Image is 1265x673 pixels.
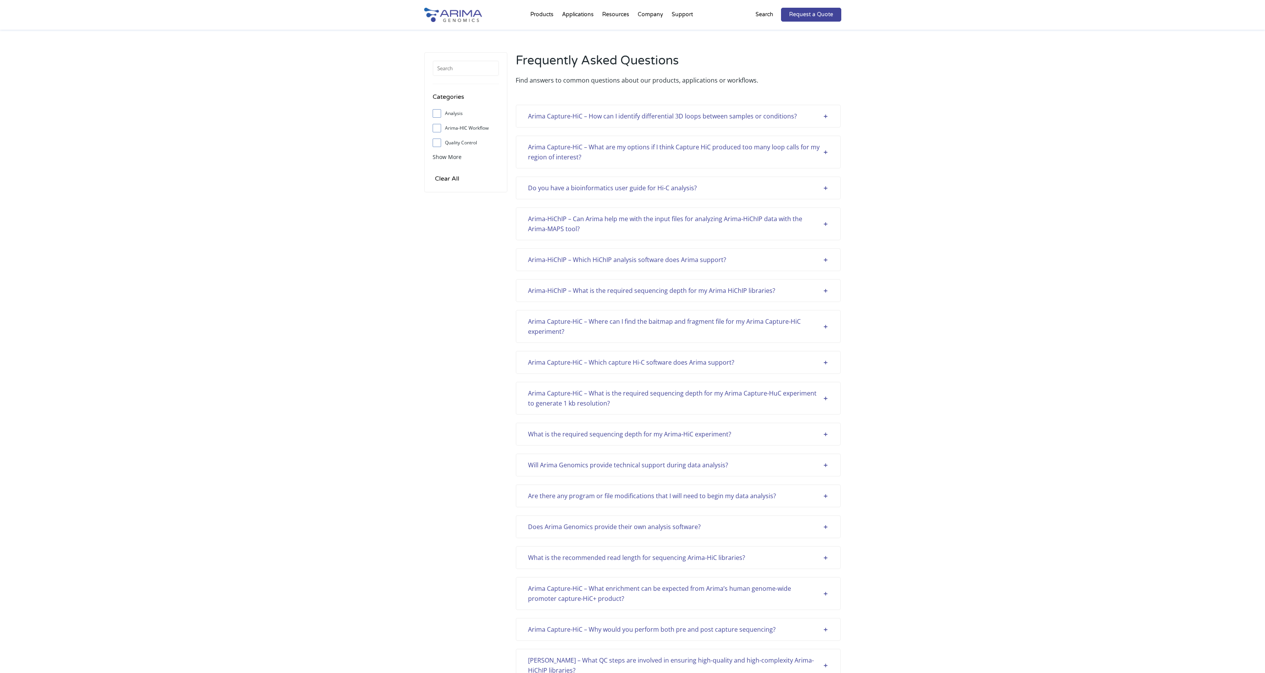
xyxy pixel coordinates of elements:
h2: Frequently Asked Questions [516,52,841,75]
div: Do you have a bioinformatics user guide for Hi-C analysis? [528,183,829,193]
h4: Categories [433,92,499,108]
span: Show More [433,153,462,161]
input: Clear All [433,173,462,184]
div: Arima-HiChIP – What is the required sequencing depth for my Arima HiChIP libraries? [528,286,829,296]
input: Search [433,61,499,76]
div: What is the required sequencing depth for my Arima-HiC experiment? [528,429,829,439]
div: Will Arima Genomics provide technical support during data analysis? [528,460,829,470]
div: Does Arima Genomics provide their own analysis software? [528,522,829,532]
p: Find answers to common questions about our products, applications or workflows. [516,75,841,85]
div: Arima Capture-HiC – Why would you perform both pre and post capture sequencing? [528,624,829,634]
div: Arima Capture-HiC – What are my options if I think Capture HiC produced too many loop calls for m... [528,142,829,162]
label: Analysis [433,108,499,119]
div: Arima Capture-HiC – How can I identify differential 3D loops between samples or conditions? [528,111,829,121]
div: Arima Capture-HiC – Which capture Hi-C software does Arima support? [528,357,829,367]
a: Request a Quote [781,8,841,22]
div: Arima Capture-HiC – What is the required sequencing depth for my Arima Capture-HuC experiment to ... [528,388,829,408]
div: Arima Capture-HiC – Where can I find the baitmap and fragment file for my Arima Capture-HiC exper... [528,316,829,336]
div: What is the recommended read length for sequencing Arima-HiC libraries? [528,553,829,563]
label: Quality Control [433,137,499,149]
div: Arima-HiChIP – Which HiChIP analysis software does Arima support? [528,255,829,265]
p: Search [756,10,773,20]
div: Arima-HiChIP – Can Arima help me with the input files for analyzing Arima-HiChIP data with the Ar... [528,214,829,234]
div: Are there any program or file modifications that I will need to begin my data analysis? [528,491,829,501]
img: Arima-Genomics-logo [424,8,482,22]
div: Arima Capture-HiC – What enrichment can be expected from Arima’s human genome-wide promoter captu... [528,583,829,604]
label: Arima-HIC Workflow [433,122,499,134]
